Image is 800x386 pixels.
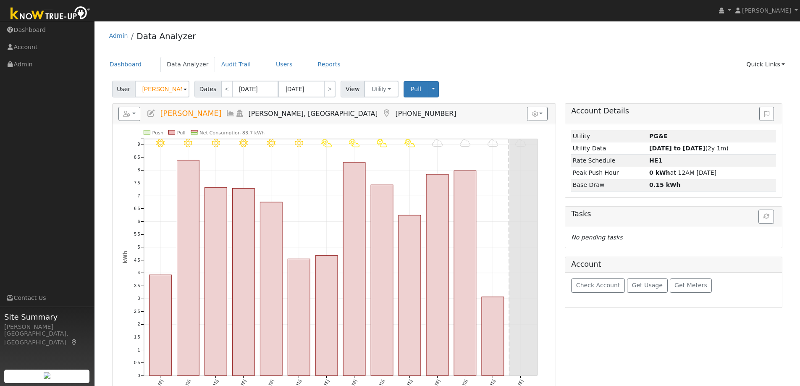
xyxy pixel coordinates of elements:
[454,171,476,376] rect: onclick=""
[758,210,774,224] button: Refresh
[411,86,421,92] span: Pull
[488,139,498,147] i: 9/13 - MostlyCloudy
[649,145,705,152] strong: [DATE] to [DATE]
[674,282,707,289] span: Get Meters
[177,160,199,376] rect: onclick=""
[215,57,257,72] a: Audit Trail
[377,139,387,147] i: 9/09 - PartlyCloudy
[160,57,215,72] a: Data Analyzer
[432,139,443,147] i: 9/11 - Cloudy
[137,194,140,198] text: 7
[134,335,140,339] text: 1.5
[670,278,712,293] button: Get Meters
[194,81,221,97] span: Dates
[742,7,791,14] span: [PERSON_NAME]
[134,181,140,185] text: 7.5
[315,256,338,376] rect: onclick=""
[137,270,140,275] text: 4
[156,139,165,147] i: 9/01 - Clear
[149,275,171,376] rect: onclick=""
[103,57,148,72] a: Dashboard
[122,251,128,263] text: kWh
[341,81,365,97] span: View
[136,31,196,41] a: Data Analyzer
[267,139,275,147] i: 9/05 - Clear
[235,109,244,118] a: Login As (last Never)
[404,139,415,147] i: 9/10 - PartlyCloudy
[759,107,774,121] button: Issue History
[324,81,336,97] a: >
[137,373,140,378] text: 0
[343,163,365,375] rect: onclick=""
[371,185,393,375] rect: onclick=""
[627,278,668,293] button: Get Usage
[571,155,648,167] td: Rate Schedule
[137,142,140,147] text: 9
[134,206,140,211] text: 6.5
[571,167,648,179] td: Peak Push Hour
[649,181,681,188] strong: 0.15 kWh
[160,109,221,118] span: [PERSON_NAME]
[221,81,233,97] a: <
[134,232,140,237] text: 5.5
[137,219,140,224] text: 6
[649,157,662,164] strong: K
[460,139,470,147] i: 9/12 - MostlyCloudy
[288,259,310,376] rect: onclick=""
[134,155,140,160] text: 8.5
[632,282,663,289] span: Get Usage
[135,81,189,97] input: Select a User
[232,189,254,375] rect: onclick=""
[205,187,227,375] rect: onclick=""
[134,284,140,288] text: 3.5
[571,107,776,116] h5: Account Details
[404,81,428,97] button: Pull
[199,130,265,136] text: Net Consumption 83.7 kWh
[4,323,90,331] div: [PERSON_NAME]
[364,81,399,97] button: Utility
[134,309,140,314] text: 2.5
[571,234,622,241] i: No pending tasks
[137,297,140,301] text: 3
[648,167,776,179] td: at 12AM [DATE]
[152,130,163,136] text: Push
[226,109,235,118] a: Multi-Series Graph
[382,109,391,118] a: Map
[137,245,140,249] text: 5
[71,339,78,346] a: Map
[571,278,625,293] button: Check Account
[177,130,185,136] text: Pull
[109,32,128,39] a: Admin
[184,139,192,147] i: 9/02 - Clear
[571,210,776,218] h5: Tasks
[649,145,729,152] span: (2y 1m)
[212,139,220,147] i: 9/03 - Clear
[571,142,648,155] td: Utility Data
[349,139,359,147] i: 9/08 - PartlyCloudy
[295,139,303,147] i: 9/06 - Clear
[4,311,90,323] span: Site Summary
[740,57,791,72] a: Quick Links
[649,169,670,176] strong: 0 kWh
[239,139,248,147] i: 9/04 - Clear
[147,109,156,118] a: Edit User (37194)
[482,297,504,375] rect: onclick=""
[4,329,90,347] div: [GEOGRAPHIC_DATA], [GEOGRAPHIC_DATA]
[134,258,140,263] text: 4.5
[134,361,140,365] text: 0.5
[395,110,456,118] span: [PHONE_NUMBER]
[571,130,648,142] td: Utility
[312,57,347,72] a: Reports
[399,215,421,376] rect: onclick=""
[426,174,449,375] rect: onclick=""
[576,282,620,289] span: Check Account
[6,5,94,24] img: Know True-Up
[137,168,140,173] text: 8
[260,202,282,375] rect: onclick=""
[137,348,140,352] text: 1
[649,133,668,139] strong: ID: 17279523, authorized: 09/12/25
[249,110,378,118] span: [PERSON_NAME], [GEOGRAPHIC_DATA]
[44,372,50,379] img: retrieve
[137,322,140,327] text: 2
[112,81,135,97] span: User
